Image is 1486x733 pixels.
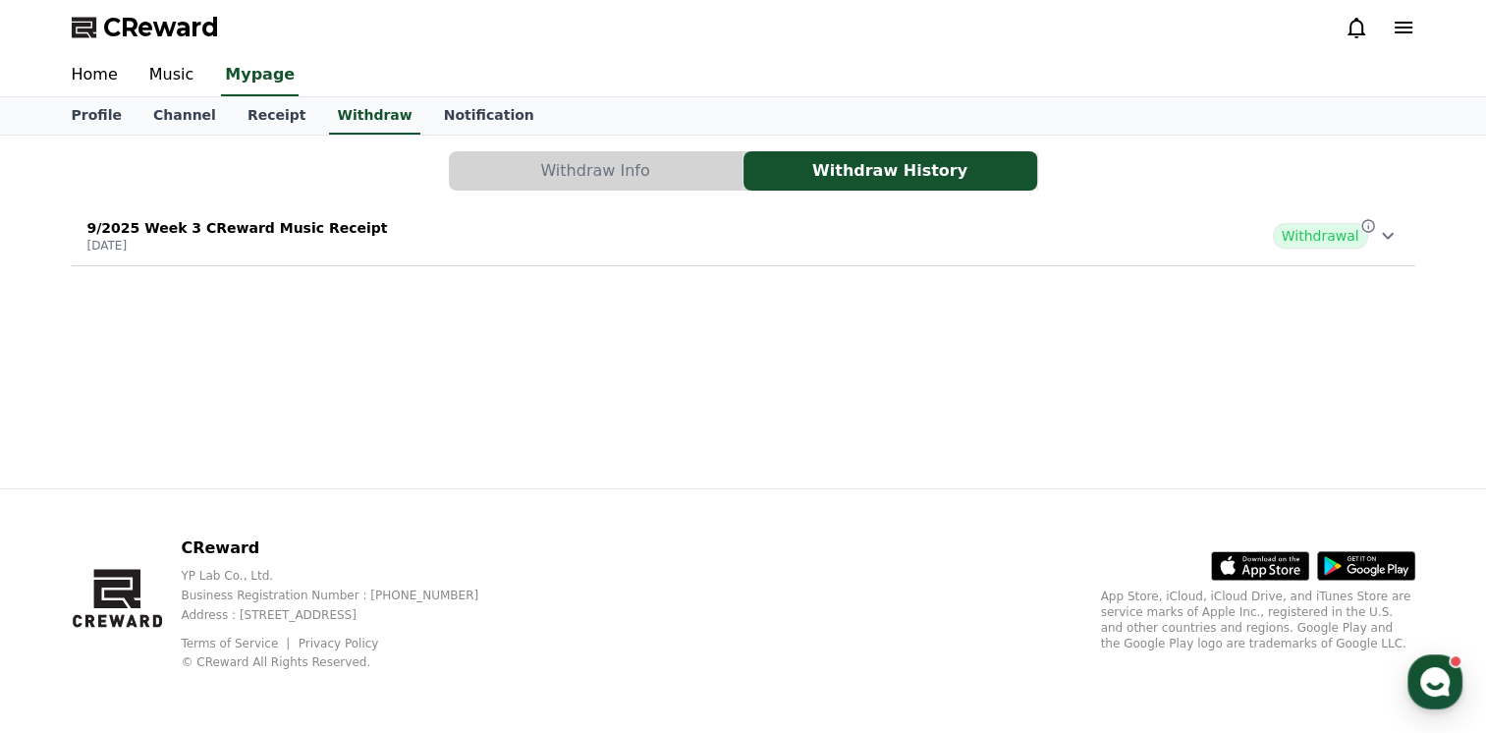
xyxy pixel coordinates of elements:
a: Profile [56,97,138,135]
a: Terms of Service [181,637,293,650]
p: 9/2025 Week 3 CReward Music Receipt [87,218,388,238]
p: © CReward All Rights Reserved. [181,654,510,670]
a: Home [6,570,130,619]
a: Withdraw History [743,151,1038,191]
a: CReward [72,12,219,43]
p: YP Lab Co., Ltd. [181,568,510,584]
button: 9/2025 Week 3 CReward Music Receipt [DATE] Withdrawal [72,206,1415,266]
a: Mypage [221,55,299,96]
p: Business Registration Number : [PHONE_NUMBER] [181,588,510,603]
span: Settings [291,599,339,615]
span: CReward [103,12,219,43]
a: Channel [138,97,232,135]
a: Withdraw Info [449,151,743,191]
p: [DATE] [87,238,388,254]
button: Withdraw History [743,151,1037,191]
a: Notification [428,97,550,135]
button: Withdraw Info [449,151,743,191]
span: Withdrawal [1273,223,1368,249]
p: App Store, iCloud, iCloud Drive, and iTunes Store are service marks of Apple Inc., registered in ... [1101,589,1415,651]
a: Receipt [232,97,322,135]
a: Messages [130,570,253,619]
p: CReward [181,536,510,560]
a: Privacy Policy [299,637,379,650]
p: Address : [STREET_ADDRESS] [181,607,510,623]
a: Settings [253,570,377,619]
span: Messages [163,600,221,616]
a: Music [134,55,210,96]
a: Home [56,55,134,96]
a: Withdraw [329,97,419,135]
span: Home [50,599,84,615]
